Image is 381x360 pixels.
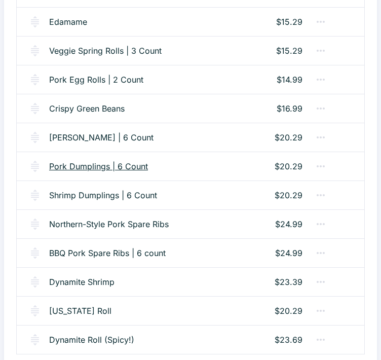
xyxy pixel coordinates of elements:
a: Edamame [49,16,87,28]
p: $20.29 [275,305,302,317]
img: drag-handle.svg [29,334,41,346]
p: $20.29 [275,160,302,172]
img: drag-handle.svg [29,102,41,115]
a: Northern-Style Pork Spare Ribs [49,218,169,230]
img: drag-handle.svg [29,247,41,259]
img: drag-handle.svg [29,131,41,143]
img: drag-handle.svg [29,189,41,201]
img: drag-handle.svg [29,74,41,86]
img: drag-handle.svg [29,45,41,57]
p: $16.99 [277,102,302,115]
a: Pork Egg Rolls | 2 Count [49,74,143,86]
p: $24.99 [275,218,302,230]
p: $14.99 [277,74,302,86]
img: drag-handle.svg [29,218,41,230]
p: $23.39 [275,276,302,288]
p: $23.69 [275,334,302,346]
img: drag-handle.svg [29,305,41,317]
img: drag-handle.svg [29,276,41,288]
a: Pork Dumplings | 6 Count [49,160,148,172]
a: Shrimp Dumplings | 6 Count [49,189,157,201]
a: [PERSON_NAME] | 6 Count [49,131,154,143]
p: $20.29 [275,189,302,201]
p: $20.29 [275,131,302,143]
a: BBQ Pork Spare Ribs | 6 count [49,247,166,259]
a: Dynamite Roll (Spicy!) [49,334,134,346]
a: Dynamite Shrimp [49,276,115,288]
img: drag-handle.svg [29,160,41,172]
a: Veggie Spring Rolls | 3 Count [49,45,162,57]
p: $24.99 [275,247,302,259]
p: $15.29 [276,45,302,57]
a: Crispy Green Beans [49,102,125,115]
p: $15.29 [276,16,302,28]
img: drag-handle.svg [29,16,41,28]
a: [US_STATE] Roll [49,305,111,317]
